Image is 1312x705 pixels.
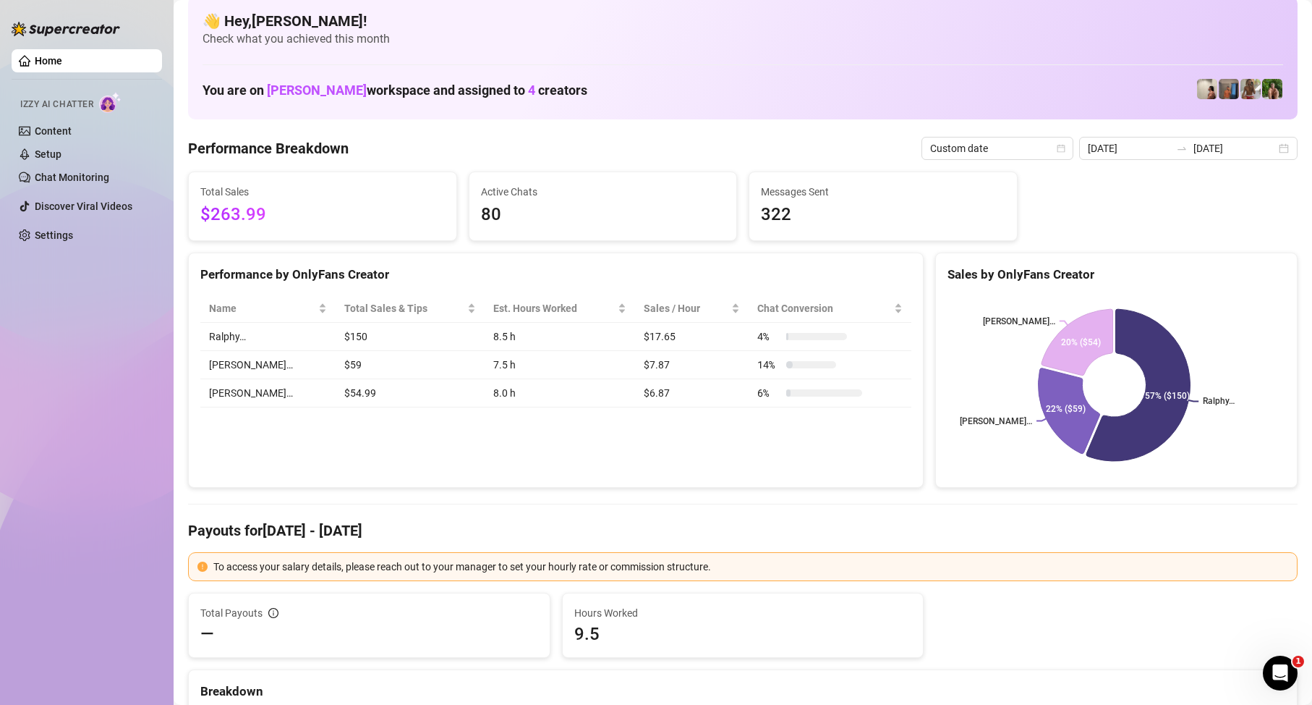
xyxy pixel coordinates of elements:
span: 80 [481,201,725,229]
span: 14 % [757,357,780,373]
td: [PERSON_NAME]… [200,379,336,408]
td: $7.87 [635,351,749,379]
span: Messages Sent [761,184,1005,200]
span: 6 % [757,385,780,401]
text: [PERSON_NAME]… [983,316,1055,326]
span: Izzy AI Chatter [20,98,93,111]
img: Wayne [1219,79,1239,99]
td: $54.99 [336,379,485,408]
h4: Payouts for [DATE] - [DATE] [188,520,1298,541]
text: Ralphy… [1204,397,1235,407]
a: Content [35,125,72,137]
span: info-circle [268,608,278,618]
span: Hours Worked [574,605,912,621]
span: 1 [1292,656,1304,667]
input: Start date [1088,140,1170,156]
span: swap-right [1176,143,1188,154]
td: $150 [336,323,485,351]
th: Name [200,295,336,323]
img: Nathaniel [1240,79,1261,99]
text: [PERSON_NAME]… [960,416,1032,426]
a: Setup [35,148,61,160]
span: Chat Conversion [757,300,891,316]
span: Check what you achieved this month [203,31,1283,47]
span: $263.99 [200,201,445,229]
span: Name [209,300,315,316]
span: — [200,622,214,646]
span: Total Sales [200,184,445,200]
th: Chat Conversion [749,295,911,323]
img: logo-BBDzfeDw.svg [12,22,120,36]
span: [PERSON_NAME] [267,83,367,98]
img: Nathaniel [1262,79,1282,99]
div: Sales by OnlyFans Creator [947,265,1285,284]
span: exclamation-circle [197,562,208,572]
span: Sales / Hour [644,300,728,316]
a: Discover Viral Videos [35,200,132,212]
span: Total Payouts [200,605,263,621]
td: $17.65 [635,323,749,351]
td: 8.0 h [485,379,635,408]
a: Chat Monitoring [35,172,109,183]
span: Custom date [930,138,1065,159]
img: Ralphy [1197,79,1217,99]
iframe: Intercom live chat [1263,656,1298,691]
a: Settings [35,229,73,241]
td: 8.5 h [485,323,635,351]
span: 4 [528,83,535,98]
td: Ralphy… [200,323,336,351]
span: Total Sales & Tips [344,300,465,316]
div: Est. Hours Worked [493,300,615,316]
div: To access your salary details, please reach out to your manager to set your hourly rate or commis... [213,559,1288,575]
td: $59 [336,351,485,379]
div: Performance by OnlyFans Creator [200,265,911,284]
span: Active Chats [481,184,725,200]
th: Sales / Hour [635,295,749,323]
span: calendar [1057,144,1065,153]
span: to [1176,143,1188,154]
h1: You are on workspace and assigned to creators [203,83,587,98]
div: Breakdown [200,682,1285,701]
h4: Performance Breakdown [188,138,349,159]
img: AI Chatter [99,92,122,113]
input: End date [1193,140,1276,156]
span: 9.5 [574,622,912,646]
td: $6.87 [635,379,749,408]
span: 322 [761,201,1005,229]
td: [PERSON_NAME]… [200,351,336,379]
h4: 👋 Hey, [PERSON_NAME] ! [203,11,1283,31]
a: Home [35,55,62,67]
span: 4 % [757,329,780,345]
td: 7.5 h [485,351,635,379]
th: Total Sales & Tips [336,295,485,323]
